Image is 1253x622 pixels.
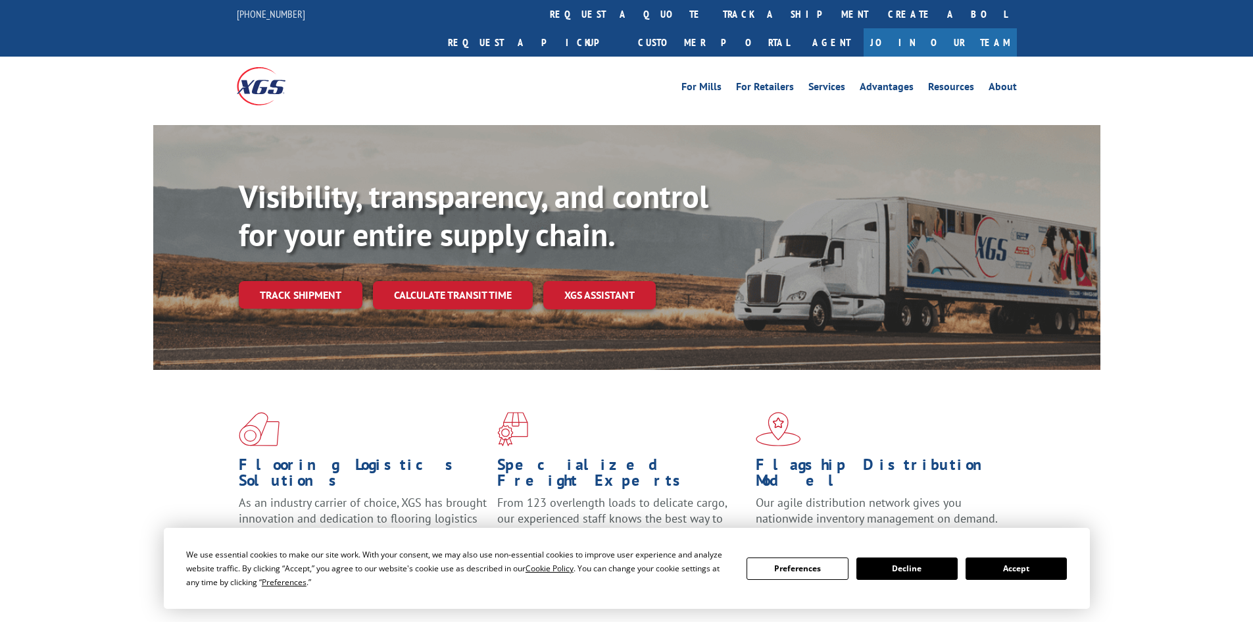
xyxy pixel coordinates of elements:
img: xgs-icon-flagship-distribution-model-red [756,412,801,446]
a: Join Our Team [864,28,1017,57]
a: Services [808,82,845,96]
h1: Specialized Freight Experts [497,457,746,495]
a: Advantages [860,82,914,96]
span: Cookie Policy [526,563,574,574]
a: For Mills [681,82,722,96]
a: Agent [799,28,864,57]
a: For Retailers [736,82,794,96]
span: Preferences [262,577,307,588]
span: Our agile distribution network gives you nationwide inventory management on demand. [756,495,998,526]
a: XGS ASSISTANT [543,281,656,309]
p: From 123 overlength loads to delicate cargo, our experienced staff knows the best way to move you... [497,495,746,554]
h1: Flagship Distribution Model [756,457,1004,495]
a: [PHONE_NUMBER] [237,7,305,20]
span: As an industry carrier of choice, XGS has brought innovation and dedication to flooring logistics... [239,495,487,542]
a: Customer Portal [628,28,799,57]
button: Decline [856,557,958,580]
img: xgs-icon-total-supply-chain-intelligence-red [239,412,280,446]
b: Visibility, transparency, and control for your entire supply chain. [239,176,708,255]
img: xgs-icon-focused-on-flooring-red [497,412,528,446]
h1: Flooring Logistics Solutions [239,457,487,495]
button: Preferences [747,557,848,580]
a: About [989,82,1017,96]
a: Resources [928,82,974,96]
a: Calculate transit time [373,281,533,309]
button: Accept [966,557,1067,580]
div: We use essential cookies to make our site work. With your consent, we may also use non-essential ... [186,548,731,589]
a: Track shipment [239,281,362,309]
div: Cookie Consent Prompt [164,528,1090,609]
a: Request a pickup [438,28,628,57]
